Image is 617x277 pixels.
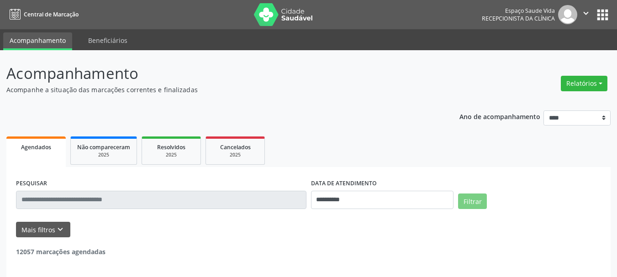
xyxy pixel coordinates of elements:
div: 2025 [148,152,194,158]
p: Acompanhe a situação das marcações correntes e finalizadas [6,85,429,94]
span: Recepcionista da clínica [482,15,555,22]
a: Beneficiários [82,32,134,48]
a: Central de Marcação [6,7,79,22]
span: Resolvidos [157,143,185,151]
strong: 12057 marcações agendadas [16,247,105,256]
button: Mais filtroskeyboard_arrow_down [16,222,70,238]
a: Acompanhamento [3,32,72,50]
i: keyboard_arrow_down [55,225,65,235]
p: Acompanhamento [6,62,429,85]
p: Ano de acompanhamento [459,110,540,122]
span: Agendados [21,143,51,151]
button: apps [595,7,611,23]
span: Não compareceram [77,143,130,151]
div: 2025 [212,152,258,158]
button: Relatórios [561,76,607,91]
label: DATA DE ATENDIMENTO [311,177,377,191]
span: Cancelados [220,143,251,151]
button:  [577,5,595,24]
button: Filtrar [458,193,487,209]
i:  [581,8,591,18]
label: PESQUISAR [16,177,47,191]
div: Espaço Saude Vida [482,7,555,15]
span: Central de Marcação [24,10,79,18]
img: img [558,5,577,24]
div: 2025 [77,152,130,158]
